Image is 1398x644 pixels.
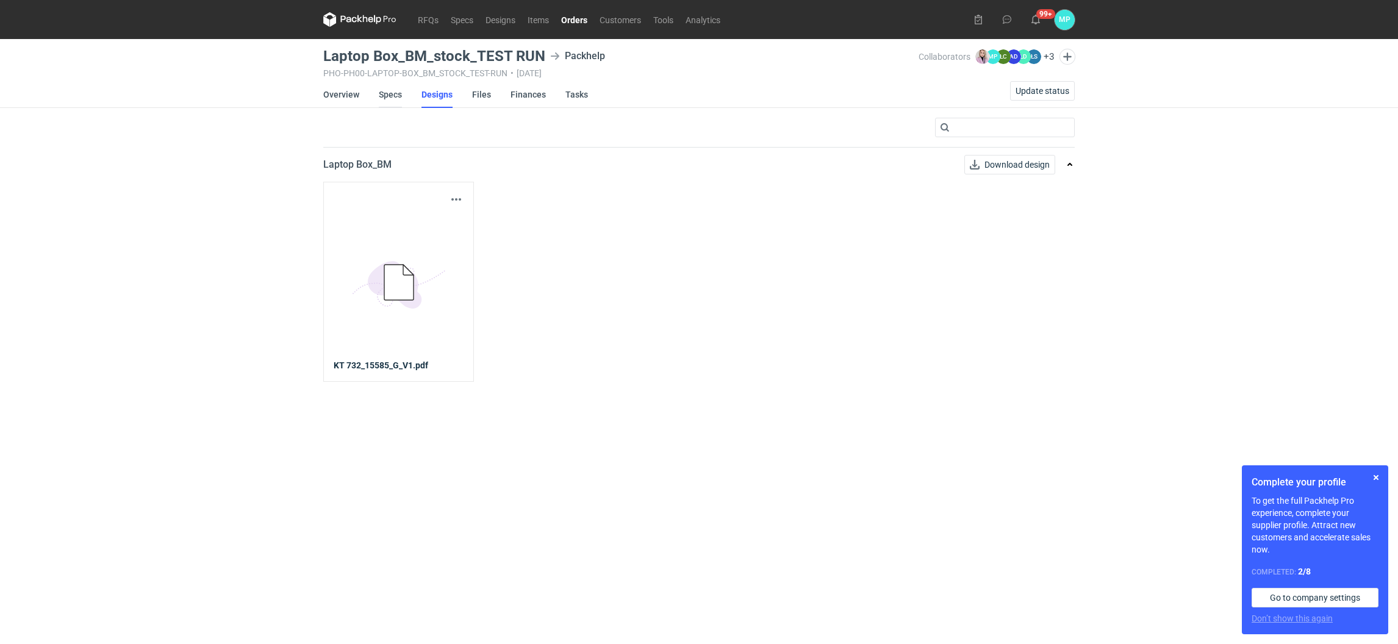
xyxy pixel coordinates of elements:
div: PHO-PH00-LAPTOP-BOX_BM_STOCK_TEST-RUN [DATE] [323,68,919,78]
figcaption: MP [986,49,1000,64]
figcaption: ŁD [1016,49,1031,64]
div: Martyna Paroń [1055,10,1075,30]
a: Items [522,12,555,27]
button: MP [1055,10,1075,30]
button: Actions [449,192,464,207]
strong: 2 / 8 [1298,567,1311,576]
a: Overview [323,81,359,108]
div: Packhelp [550,49,605,63]
a: Go to company settings [1252,588,1378,607]
a: Orders [555,12,593,27]
a: Designs [421,81,453,108]
a: Analytics [679,12,726,27]
a: Tasks [565,81,588,108]
a: KT 732_15585_G_V1.pdf [334,359,464,371]
a: Files [472,81,491,108]
a: Customers [593,12,647,27]
a: Tools [647,12,679,27]
button: Download design [964,155,1055,174]
a: Specs [379,81,402,108]
button: Skip for now [1369,470,1383,485]
span: • [511,68,514,78]
p: Laptop Box_BM [323,157,392,172]
span: Update status [1016,87,1069,95]
div: Completed: [1252,565,1378,578]
strong: KT 732_15585_G_V1.pdf [334,360,428,370]
svg: Packhelp Pro [323,12,396,27]
button: +3 [1044,51,1055,62]
a: Finances [511,81,546,108]
h3: Laptop Box_BM_stock_TEST RUN [323,49,545,63]
figcaption: ŁS [1027,49,1041,64]
span: Download design [984,160,1050,169]
button: Don’t show this again [1252,612,1333,624]
p: To get the full Packhelp Pro experience, complete your supplier profile. Attract new customers an... [1252,495,1378,556]
button: Update status [1010,81,1075,101]
span: Collaborators [919,52,970,62]
h1: Complete your profile [1252,475,1378,490]
figcaption: ŁC [996,49,1011,64]
a: Designs [479,12,522,27]
img: Klaudia Wiśniewska [975,49,990,64]
figcaption: AD [1006,49,1021,64]
a: RFQs [412,12,445,27]
a: Specs [445,12,479,27]
button: 99+ [1026,10,1045,29]
button: Edit collaborators [1059,49,1075,65]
